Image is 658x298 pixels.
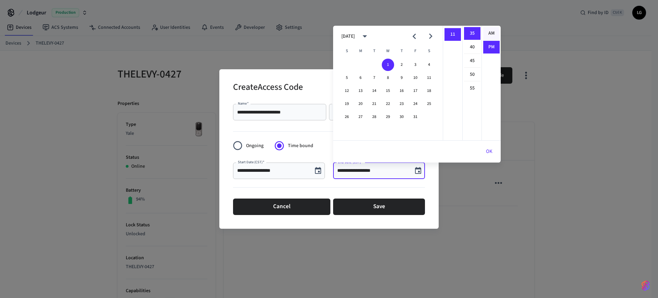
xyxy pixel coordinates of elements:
span: Time bound [288,142,313,150]
button: 21 [368,98,380,110]
button: Choose date, selected date is Sep 24, 2025 [311,164,325,178]
button: 8 [382,72,394,84]
button: 22 [382,98,394,110]
button: 28 [368,111,380,123]
li: 45 minutes [464,55,480,68]
button: 6 [354,72,367,84]
span: Tuesday [368,44,380,58]
img: SeamLogoGradient.69752ec5.svg [642,280,650,291]
span: Ongoing [246,142,264,150]
button: Cancel [233,199,330,215]
button: 2 [395,59,408,71]
ul: Select minutes [462,26,482,140]
button: 29 [382,111,394,123]
ul: Select meridiem [482,26,501,140]
button: 26 [341,111,353,123]
li: 55 minutes [464,82,480,95]
button: Next month [423,28,439,44]
li: 11 hours [444,28,461,41]
button: 27 [354,111,367,123]
div: [DATE] [341,33,355,40]
button: 13 [354,85,367,97]
button: 9 [395,72,408,84]
button: 7 [368,72,380,84]
button: calendar view is open, switch to year view [357,28,373,44]
span: Thursday [395,44,408,58]
li: 50 minutes [464,68,480,81]
span: Friday [409,44,422,58]
li: AM [483,27,500,40]
button: 10 [409,72,422,84]
span: Monday [354,44,367,58]
span: Wednesday [382,44,394,58]
button: 30 [395,111,408,123]
button: 14 [368,85,380,97]
button: 12 [341,85,353,97]
button: 4 [423,59,435,71]
li: 35 minutes [464,27,480,40]
button: 3 [409,59,422,71]
button: 11 [423,72,435,84]
button: 24 [409,98,422,110]
h2: Create Access Code [233,78,303,98]
button: 1 [382,59,394,71]
button: 15 [382,85,394,97]
ul: Select hours [443,26,462,140]
button: 23 [395,98,408,110]
button: Choose date, selected date is Oct 1, 2025 [411,164,425,178]
label: End Date (CST) [338,159,363,165]
button: 25 [423,98,435,110]
button: 16 [395,85,408,97]
button: Save [333,199,425,215]
button: 18 [423,85,435,97]
label: Start Date (CST) [238,159,264,165]
span: Saturday [423,44,435,58]
button: Previous month [406,28,422,44]
li: 40 minutes [464,41,480,54]
label: Name [238,101,249,106]
button: 31 [409,111,422,123]
li: PM [483,41,500,53]
span: Sunday [341,44,353,58]
button: 5 [341,72,353,84]
button: 19 [341,98,353,110]
button: 17 [409,85,422,97]
button: OK [478,143,501,160]
button: 20 [354,98,367,110]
